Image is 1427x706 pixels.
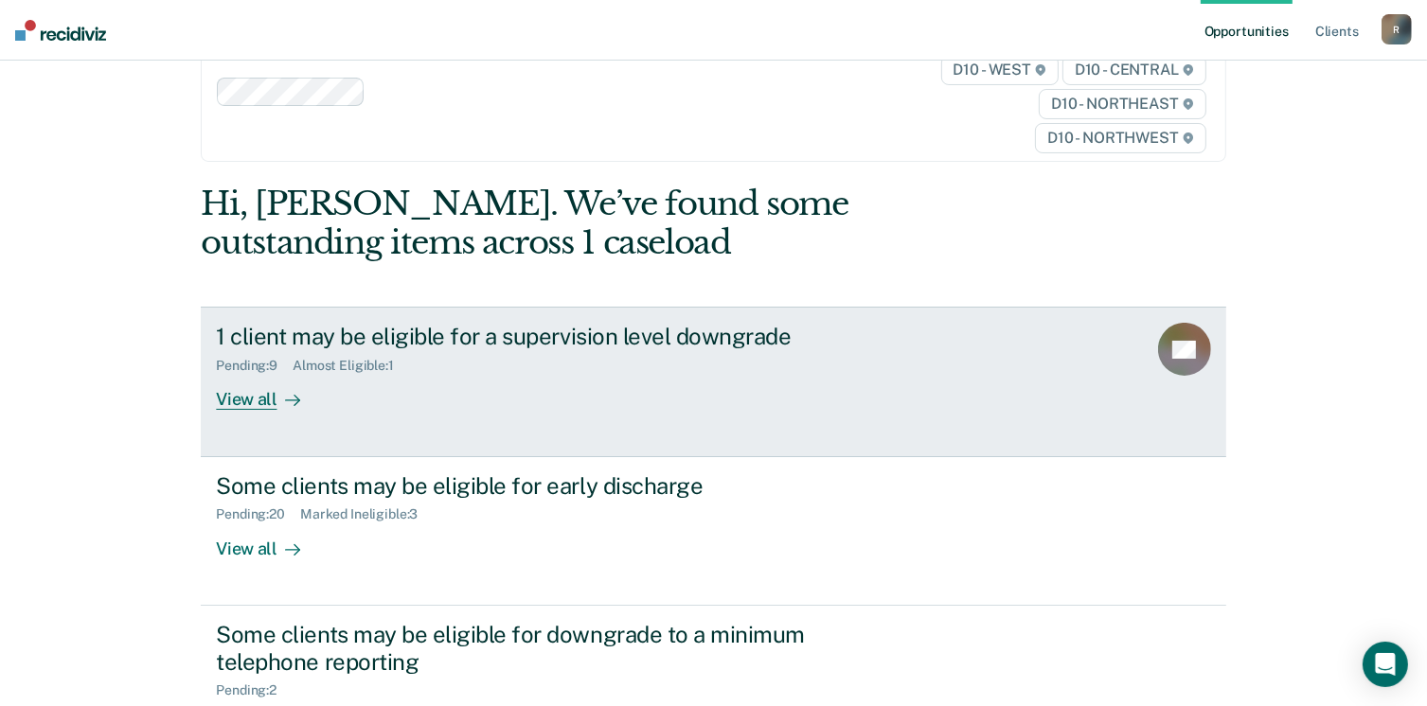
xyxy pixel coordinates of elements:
[216,682,292,698] div: Pending : 2
[216,522,322,559] div: View all
[15,20,106,41] img: Recidiviz
[1062,55,1206,85] span: D10 - CENTRAL
[300,506,433,522] div: Marked Ineligible : 3
[1035,123,1205,153] span: D10 - NORTHWEST
[1363,642,1408,687] div: Open Intercom Messenger
[216,621,881,676] div: Some clients may be eligible for downgrade to a minimum telephone reporting
[941,55,1059,85] span: D10 - WEST
[216,472,881,500] div: Some clients may be eligible for early discharge
[1039,89,1205,119] span: D10 - NORTHEAST
[216,374,322,411] div: View all
[216,358,293,374] div: Pending : 9
[216,323,881,350] div: 1 client may be eligible for a supervision level downgrade
[216,506,300,522] div: Pending : 20
[201,307,1225,456] a: 1 client may be eligible for a supervision level downgradePending:9Almost Eligible:1View all
[201,185,1021,262] div: Hi, [PERSON_NAME]. We’ve found some outstanding items across 1 caseload
[1382,14,1412,44] button: R
[293,358,409,374] div: Almost Eligible : 1
[201,457,1225,606] a: Some clients may be eligible for early dischargePending:20Marked Ineligible:3View all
